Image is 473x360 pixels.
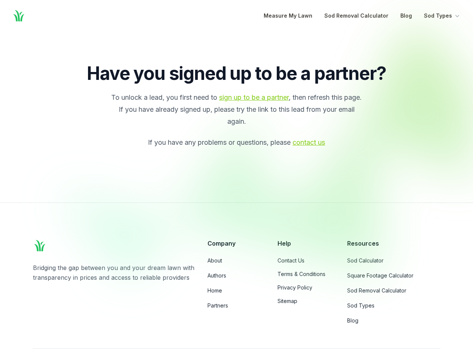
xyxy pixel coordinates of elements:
[69,64,404,82] p: Have you signed up to be a partner?
[347,317,440,324] a: Blog
[292,138,325,146] a: contact us
[324,11,388,20] a: Sod Removal Calculator
[111,136,363,148] p: If you have any problems or questions, please
[219,93,289,101] a: sign up to be a partner
[207,302,266,309] a: Partners
[347,287,440,294] a: Sod Removal Calculator
[400,11,412,20] a: Blog
[278,284,336,291] a: Privacy Policy
[264,11,312,20] a: Measure My Lawn
[347,302,440,309] a: Sod Types
[207,287,266,294] a: Home
[111,91,363,127] p: To unlock a lead, you first need to , then refresh this page. If you have already signed up, plea...
[424,11,461,20] button: Sod Types
[278,297,336,305] a: Sitemap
